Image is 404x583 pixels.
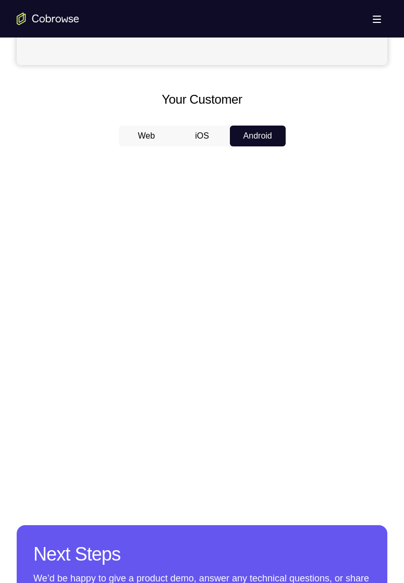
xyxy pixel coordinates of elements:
a: Go to the home page [17,13,79,25]
button: Web [119,126,175,146]
h2: Next Steps [33,542,371,567]
button: iOS [174,126,230,146]
h2: Your Customer [17,90,387,109]
button: Android [230,126,286,146]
